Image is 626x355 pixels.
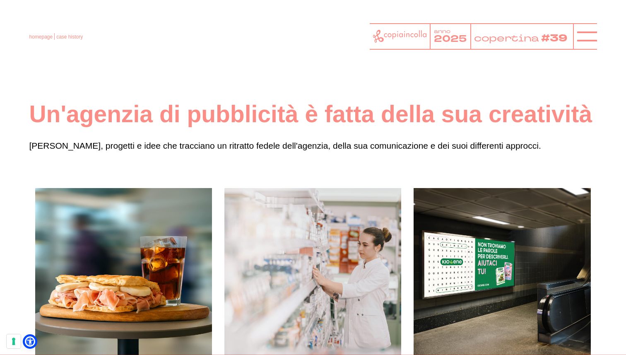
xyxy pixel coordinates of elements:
[56,34,83,40] span: case history
[29,99,597,129] h1: Un'agenzia di pubblicità è fatta della sua creatività
[25,336,35,347] a: Open Accessibility Menu
[29,34,53,40] a: homepage
[434,33,467,45] tspan: 2025
[542,31,569,46] tspan: #39
[29,139,597,153] p: [PERSON_NAME], progetti e idee che tracciano un ritratto fedele dell'agenzia, della sua comunicaz...
[7,334,21,348] button: Le tue preferenze relative al consenso per le tecnologie di tracciamento
[474,31,540,44] tspan: copertina
[434,28,450,35] tspan: anno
